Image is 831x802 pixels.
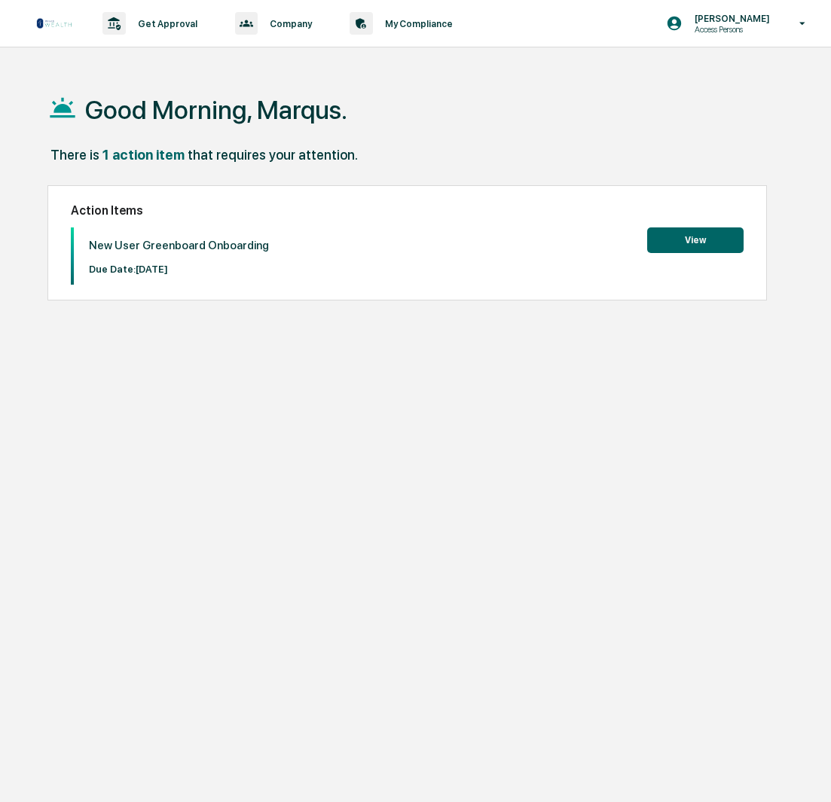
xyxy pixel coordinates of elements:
h1: Good Morning, Marqus. [85,95,347,125]
p: [PERSON_NAME] [683,13,778,24]
p: Due Date: [DATE] [89,264,269,275]
div: that requires your attention. [188,147,358,163]
button: View [647,227,744,253]
p: New User Greenboard Onboarding [89,239,269,252]
p: My Compliance [373,18,460,29]
div: There is [50,147,99,163]
div: 1 action item [102,147,185,163]
h2: Action Items [71,203,744,218]
a: View [647,232,744,246]
img: logo [36,17,72,29]
p: Company [258,18,319,29]
p: Get Approval [126,18,205,29]
p: Access Persons [683,24,778,35]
